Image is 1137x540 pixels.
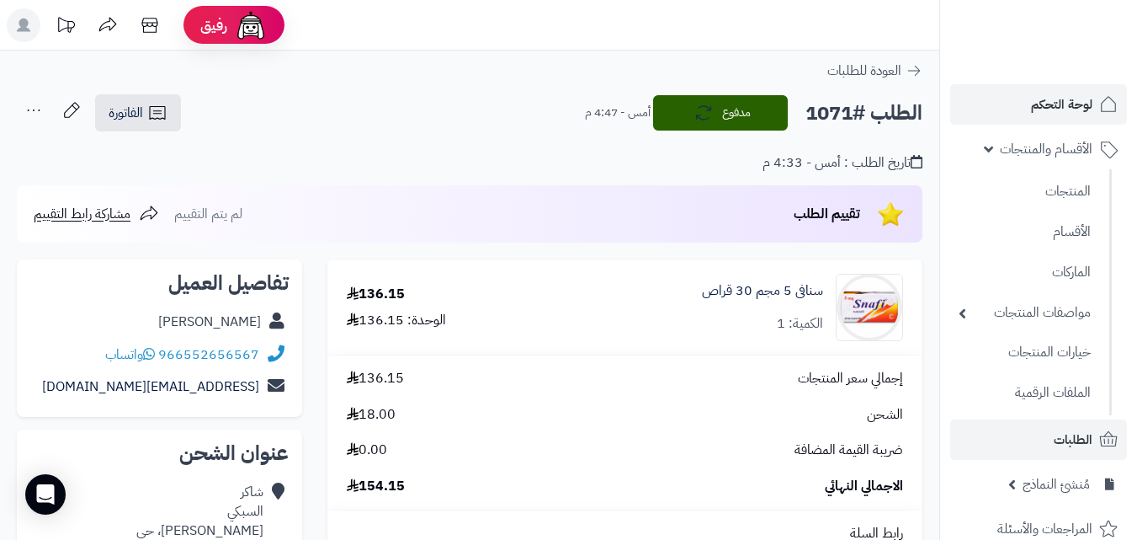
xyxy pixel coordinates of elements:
h2: عنوان الشحن [30,443,289,463]
span: العودة للطلبات [827,61,901,81]
span: 0.00 [347,441,387,460]
a: الملفات الرقمية [950,375,1099,411]
a: خيارات المنتجات [950,334,1099,371]
span: الأقسام والمنتجات [1000,137,1092,161]
img: 64533eb3a6d93f4fe31fc56e47b94dc13857-90x90.jpg [837,274,902,341]
a: الطلبات [950,420,1127,460]
small: أمس - 4:47 م [585,104,651,121]
a: لوحة التحكم [950,84,1127,125]
span: رفيق [200,15,227,35]
div: 136.15 [347,285,405,304]
a: مواصفات المنتجات [950,295,1099,331]
span: الطلبات [1054,428,1092,452]
div: الكمية: 1 [777,314,823,334]
a: الماركات [950,254,1099,291]
span: لوحة التحكم [1031,93,1092,116]
span: مشاركة رابط التقييم [34,204,130,224]
a: العودة للطلبات [827,61,922,81]
h2: الطلب #1071 [805,96,922,131]
div: [PERSON_NAME] [158,313,261,332]
a: الأقسام [950,214,1099,250]
span: إجمالي سعر المنتجات [798,369,903,388]
span: 154.15 [347,477,405,496]
span: 136.15 [347,369,404,388]
span: الاجمالي النهائي [825,477,903,496]
span: تقييم الطلب [794,204,860,224]
span: الفاتورة [109,103,143,123]
a: [EMAIL_ADDRESS][DOMAIN_NAME] [42,377,259,397]
h2: تفاصيل العميل [30,273,289,293]
span: الشحن [867,405,903,425]
span: لم يتم التقييم [174,204,242,224]
div: تاريخ الطلب : أمس - 4:33 م [762,153,922,173]
span: ضريبة القيمة المضافة [794,441,903,460]
a: واتساب [105,345,155,365]
span: 18.00 [347,405,396,425]
span: مُنشئ النماذج [1023,473,1090,496]
div: الوحدة: 136.15 [347,311,446,330]
div: Open Intercom Messenger [25,474,66,515]
img: ai-face.png [234,8,268,42]
a: تحديثات المنصة [45,8,87,46]
a: المنتجات [950,174,1099,210]
a: مشاركة رابط التقييم [34,204,159,224]
a: سنافى 5 مجم 30 قراص [702,281,823,301]
a: الفاتورة [95,94,181,131]
button: مدفوع [653,95,788,131]
a: 966552656567 [158,345,259,365]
